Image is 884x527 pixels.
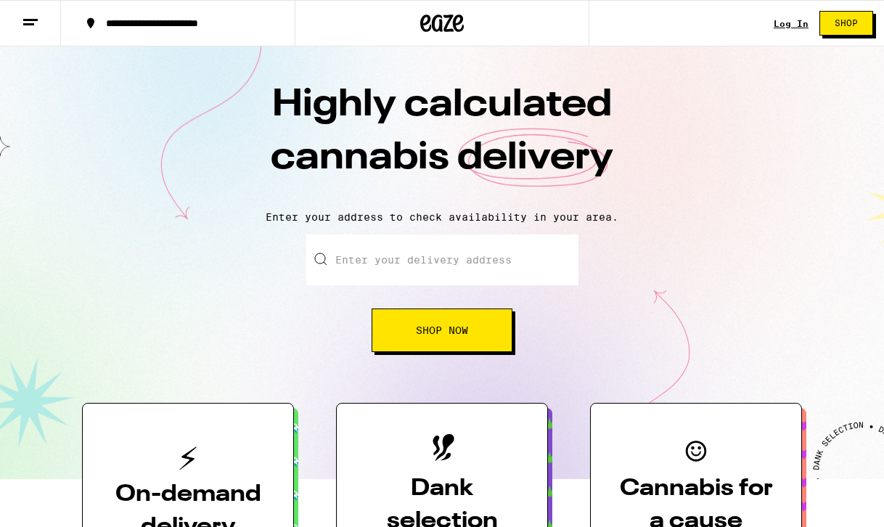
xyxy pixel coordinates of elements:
[15,211,869,223] p: Enter your address to check availability in your area.
[819,11,873,36] button: Shop
[372,309,512,352] button: Shop Now
[835,19,858,28] span: Shop
[790,483,869,520] iframe: Opens a widget where you can find more information
[774,19,809,28] div: Log In
[306,234,578,285] input: Enter your delivery address
[188,79,696,200] h1: Highly calculated cannabis delivery
[416,325,468,335] span: Shop Now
